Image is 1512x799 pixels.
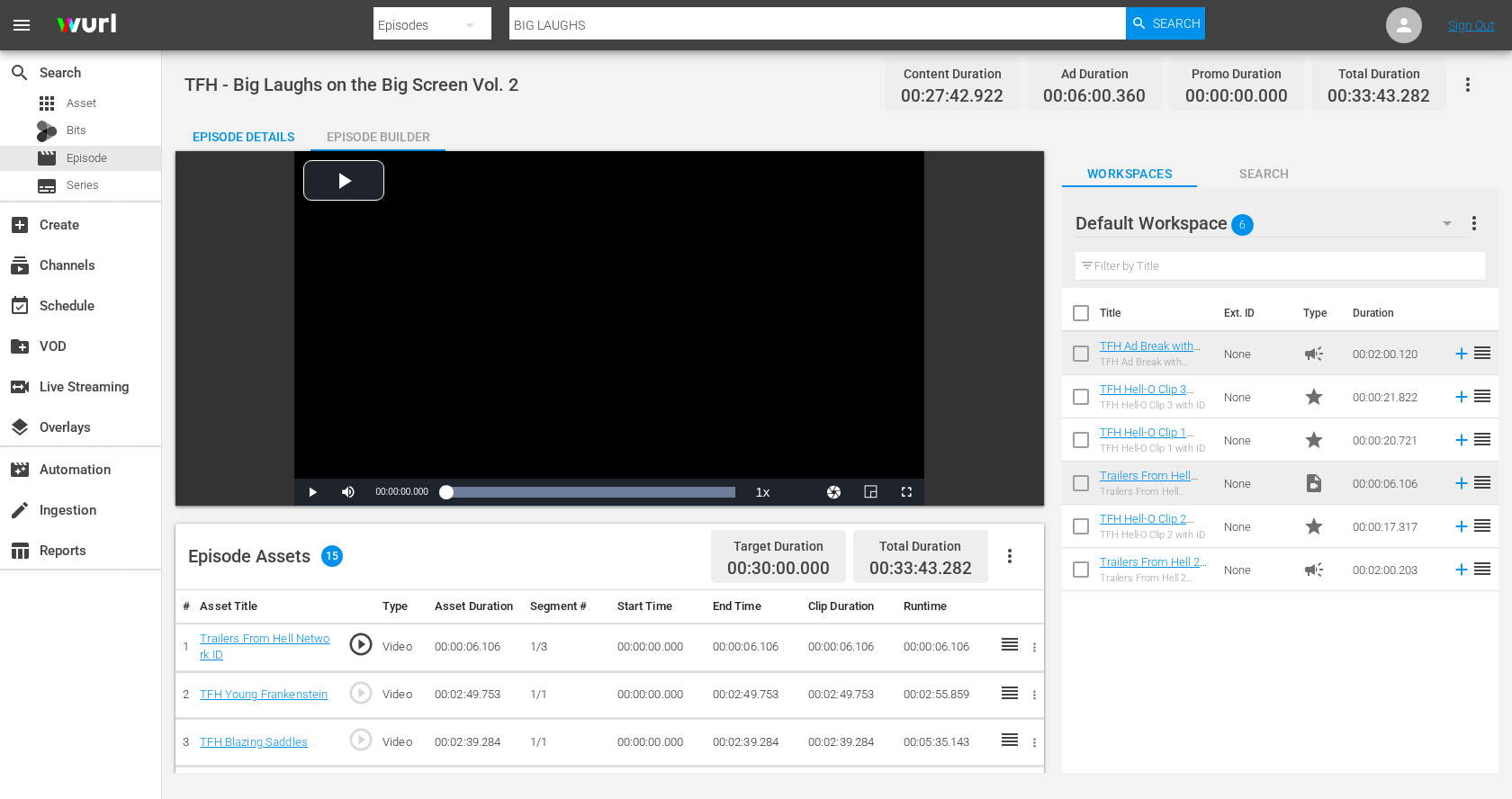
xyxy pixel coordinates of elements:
span: 00:06:00.360 [1043,86,1146,107]
div: Total Duration [1327,61,1430,86]
div: TFH Hell-O Clip 1 with ID [1100,443,1210,454]
td: None [1217,505,1296,548]
td: None [1217,332,1296,375]
td: 00:00:17.317 [1345,505,1444,548]
div: Episode Assets [188,545,343,567]
td: 00:00:21.822 [1345,375,1444,418]
div: Trailers From Hell Network ID [1100,486,1210,498]
span: Promo [1303,386,1325,408]
svg: Add to Episode [1452,560,1471,579]
th: Title [1100,288,1213,338]
td: 1/1 [523,719,609,767]
svg: Add to Episode [1452,344,1471,364]
td: 00:00:06.106 [896,623,992,671]
th: Runtime [896,590,992,624]
div: Total Duration [869,534,972,559]
td: 00:02:49.753 [706,671,801,719]
span: 00:30:00.000 [727,559,830,579]
td: 1 [175,623,193,671]
td: 2 [175,671,193,719]
button: Search [1126,7,1205,40]
td: 00:02:49.753 [801,671,896,719]
button: Picture-in-Picture [852,479,888,506]
span: 15 [321,545,343,567]
th: Duration [1342,288,1450,338]
td: 00:02:55.859 [896,671,992,719]
span: reorder [1471,515,1493,536]
a: Trailers From Hell Network ID [1100,469,1198,496]
span: 00:00:00.000 [375,487,427,497]
td: 00:05:35.143 [896,719,992,767]
span: menu [11,14,32,36]
svg: Add to Episode [1452,387,1471,407]
span: Channels [9,255,31,276]
a: TFH Hell-O Clip 3 with ID [1100,382,1193,409]
td: 00:00:06.106 [427,623,523,671]
span: Promo [1303,429,1325,451]
span: Search [1153,7,1201,40]
a: Trailers From Hell 2 Minute Ad Break [1100,555,1207,582]
th: # [175,590,193,624]
td: 00:02:49.753 [427,671,523,719]
span: play_circle_outline [347,679,374,706]
td: 00:02:39.284 [427,719,523,767]
td: 3 [175,719,193,767]
span: play_circle_outline [347,631,374,658]
td: None [1217,548,1296,591]
span: 6 [1231,206,1254,244]
button: Episode Details [175,115,310,151]
span: Episode [36,148,58,169]
span: TFH - Big Laughs on the Big Screen Vol. 2 [184,74,518,95]
a: TFH Young Frankenstein [200,687,328,701]
span: reorder [1471,558,1493,579]
span: Schedule [9,295,31,317]
a: Sign Out [1448,18,1495,32]
td: 00:00:06.106 [801,623,896,671]
span: Series [67,176,99,194]
th: Asset Title [193,590,340,624]
button: Mute [330,479,366,506]
th: Segment # [523,590,609,624]
td: Video [375,671,427,719]
div: Video Player [294,151,924,506]
div: Bits [36,121,58,142]
div: TFH Hell-O Clip 2 with ID [1100,529,1210,541]
span: more_vert [1463,212,1485,234]
span: reorder [1471,428,1493,450]
th: Clip Duration [801,590,896,624]
div: Ad Duration [1043,61,1146,86]
span: 00:00:00.000 [1185,86,1288,107]
div: Trailers From Hell 2 Minute Ad Break [1100,572,1210,584]
button: Episode Builder [310,115,445,151]
th: Asset Duration [427,590,523,624]
a: TFH Hell-O Clip 1 with ID [1100,426,1193,453]
div: Content Duration [901,61,1003,86]
td: 00:00:20.721 [1345,418,1444,462]
svg: Add to Episode [1452,516,1471,536]
button: Playback Rate [744,479,780,506]
span: Reports [9,540,31,561]
span: Ingestion [9,499,31,521]
span: Search [9,62,31,84]
span: Overlays [9,417,31,438]
div: Episode Details [175,115,310,158]
button: Jump To Time [816,479,852,506]
td: 00:00:00.000 [610,719,706,767]
a: TFH Blazing Saddles [200,735,308,749]
span: Episode [67,149,107,167]
span: Live Streaming [9,376,31,398]
td: None [1217,418,1296,462]
div: Promo Duration [1185,61,1288,86]
td: 00:00:00.000 [610,671,706,719]
span: reorder [1471,471,1493,493]
td: 00:00:00.000 [610,623,706,671]
span: 00:27:42.922 [901,86,1003,107]
div: TFH Hell-O Clip 3 with ID [1100,399,1210,411]
span: reorder [1471,342,1493,364]
span: Asset [67,94,96,112]
a: TFH Hell-O Clip 2 with ID [1100,512,1193,539]
td: None [1217,462,1296,505]
td: 00:00:06.106 [1345,462,1444,505]
div: Episode Builder [310,115,445,158]
span: Asset [36,93,58,114]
